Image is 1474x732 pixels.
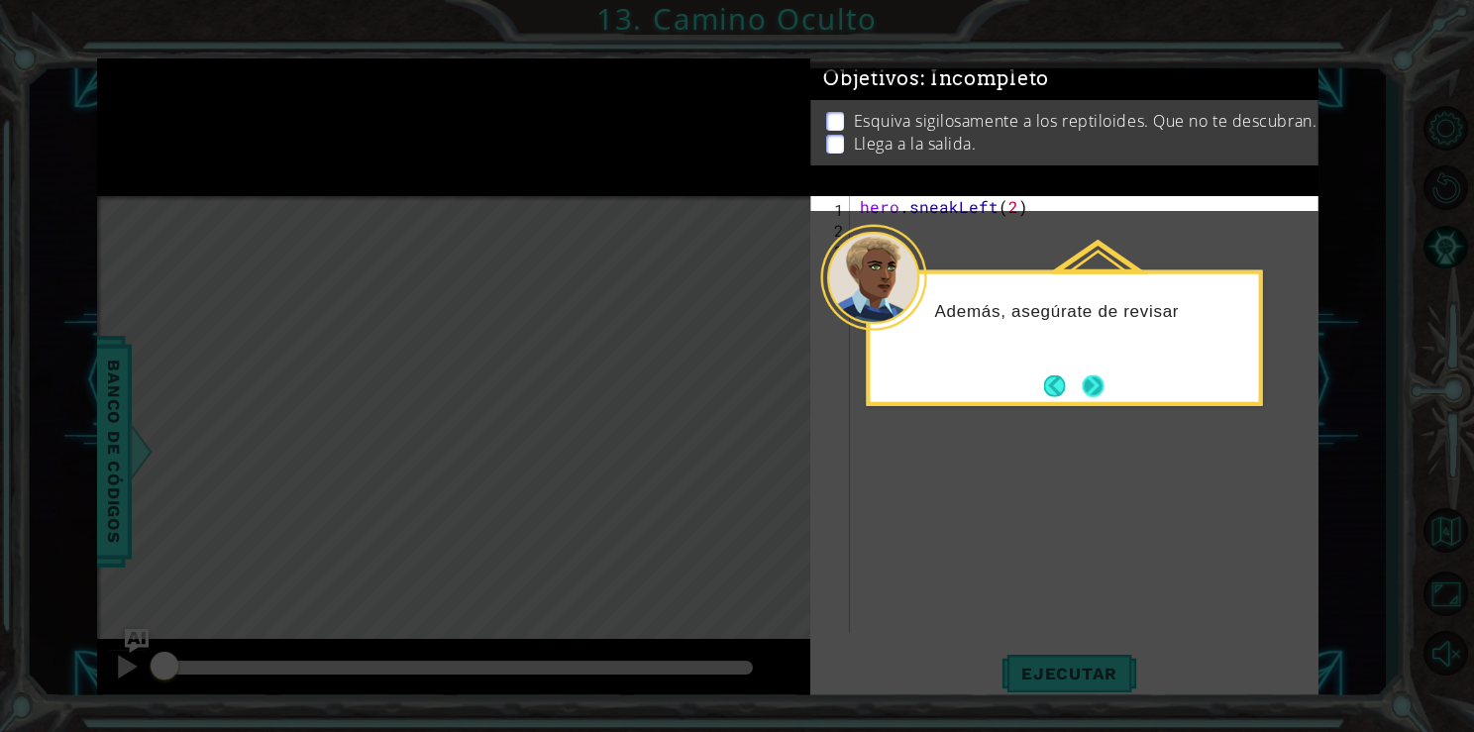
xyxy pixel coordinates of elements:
p: Llega a la salida. [854,134,977,156]
button: Next [1083,374,1105,396]
p: Además, asegúrate de revisar [935,300,1245,322]
button: Back [1044,374,1083,396]
span: Objetivos [823,67,1049,92]
span: : Incompleto [920,67,1049,91]
div: 1 [814,199,850,220]
p: Esquiva sigilosamente a los reptiloides. Que no te descubran. [854,111,1317,133]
